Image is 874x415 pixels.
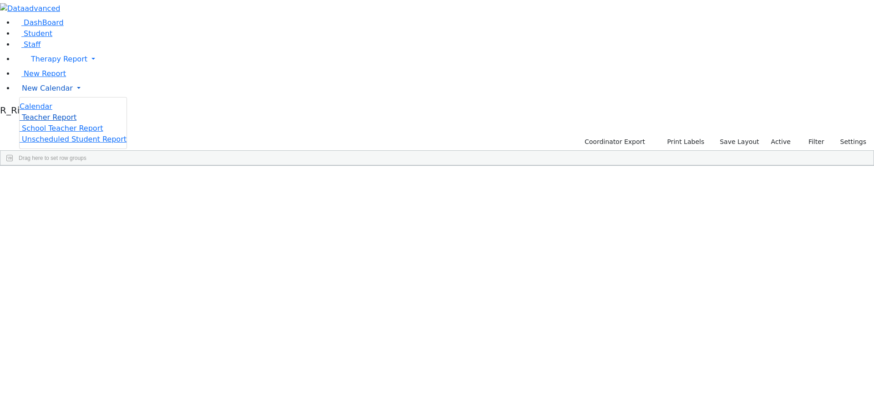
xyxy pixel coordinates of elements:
span: Staff [24,40,41,49]
a: Therapy Report [15,50,874,68]
span: School Teacher Report [22,124,103,133]
span: Therapy Report [31,55,87,63]
a: Unscheduled Student Report [20,135,127,143]
button: Settings [828,135,870,149]
a: New Report [15,69,66,78]
span: DashBoard [24,18,64,27]
button: Print Labels [656,135,708,149]
span: New Calendar [22,84,73,92]
button: Filter [797,135,828,149]
ul: Therapy Report [19,97,127,149]
span: Teacher Report [22,113,76,122]
a: New Calendar [15,79,874,97]
a: Student [15,29,52,38]
span: Unscheduled Student Report [22,135,127,143]
span: Drag here to set row groups [19,155,86,161]
a: Teacher Report [20,113,76,122]
a: Staff [15,40,41,49]
span: Student [24,29,52,38]
a: DashBoard [15,18,64,27]
label: Active [767,135,795,149]
a: School Teacher Report [20,124,103,133]
a: Calendar [20,101,52,112]
span: Calendar [20,102,52,111]
button: Coordinator Export [579,135,649,149]
span: New Report [24,69,66,78]
button: Save Layout [716,135,763,149]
